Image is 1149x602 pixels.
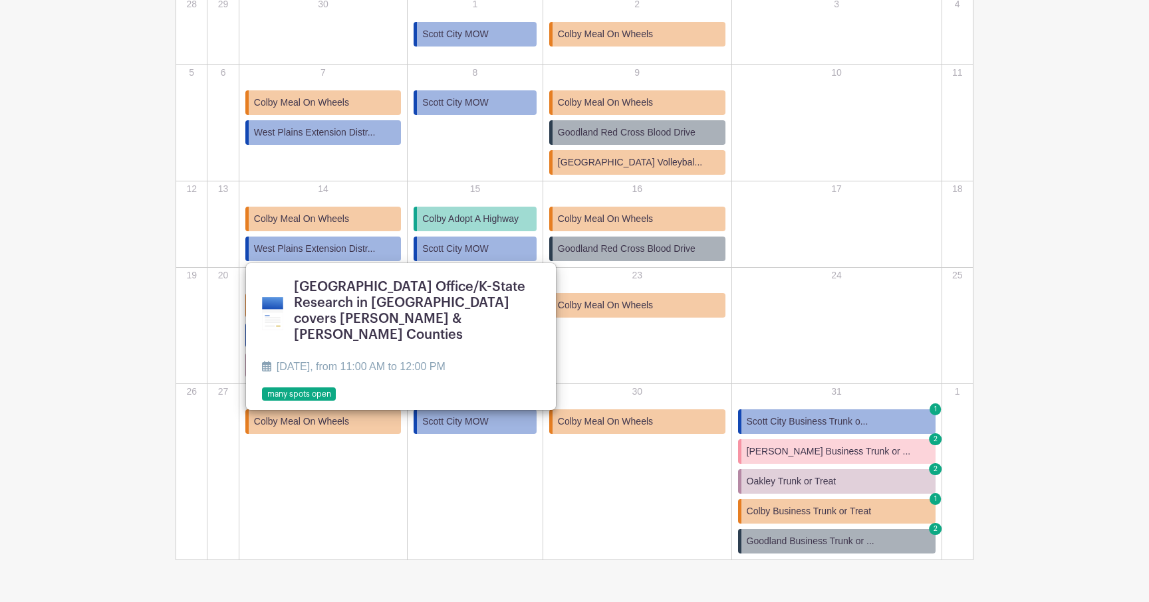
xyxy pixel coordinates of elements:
p: 28 [240,385,406,399]
a: Scott City MOW [414,409,537,434]
span: Scott City MOW [422,242,489,256]
p: 7 [240,66,406,80]
a: [GEOGRAPHIC_DATA] Volleybal... [549,150,725,175]
span: Scott City MOW [422,96,489,110]
span: Scott City MOW [422,415,489,429]
a: Colby Meal On Wheels [549,293,725,318]
span: 2 [929,463,942,475]
a: Colby Meal On Wheels [245,90,401,115]
a: Goodland Red Cross Blood Drive [549,237,725,261]
a: West Plains Extension Distr... [245,120,401,145]
span: Goodland Red Cross Blood Drive [558,126,696,140]
a: Colby Meal On Wheels [549,207,725,231]
span: Colby Meal On Wheels [254,415,349,429]
span: Colby Meal On Wheels [558,298,653,312]
a: Oakley Trunk or Treat 2 [738,469,936,494]
a: Scott City MOW [414,22,537,47]
span: Goodland Business Trunk or ... [747,534,874,548]
p: 21 [240,268,406,282]
span: 2 [929,523,942,535]
span: West Plains Extension Distr... [254,126,376,140]
a: Colby Meal On Wheels [549,22,725,47]
span: Colby Meal On Wheels [558,27,653,41]
a: Goodland Business Trunk or ... 2 [738,529,936,553]
p: 27 [208,385,237,399]
a: Colby Meal On Wheels [245,409,401,434]
a: Colby Meal On Wheels [549,409,725,434]
span: 2 [929,433,942,445]
span: Oakley Trunk or Treat [747,474,836,488]
a: Colby Adopt A Highway [414,207,537,231]
span: Colby Meal On Wheels [558,415,653,429]
p: 24 [733,268,941,282]
p: 6 [208,66,237,80]
p: 17 [733,182,941,196]
span: Scott City Business Trunk o... [747,415,868,429]
p: 19 [177,268,206,282]
a: West Plains Extension Distr... [245,237,401,261]
span: Colby Meal On Wheels [254,96,349,110]
span: 1 [930,493,942,505]
span: 1 [930,403,942,415]
p: 1 [943,385,972,399]
span: Colby Meal On Wheels [254,212,349,226]
p: 13 [208,182,237,196]
p: 23 [544,268,731,282]
span: Colby Meal On Wheels [558,96,653,110]
span: [GEOGRAPHIC_DATA] Volleybal... [558,155,702,169]
a: Scott City Business Trunk o... 1 [738,409,936,434]
p: 30 [544,385,731,399]
span: [PERSON_NAME] Business Trunk or ... [747,445,911,458]
span: Colby Business Trunk or Treat [747,504,872,518]
p: 12 [177,182,206,196]
span: West Plains Extension Distr... [254,242,376,256]
p: 31 [733,385,941,399]
p: 10 [733,66,941,80]
p: 11 [943,66,972,80]
span: Goodland Red Cross Blood Drive [558,242,696,256]
p: 20 [208,268,237,282]
a: [PERSON_NAME] Business Trunk or ... 2 [738,439,936,464]
a: Colby Meal On Wheels [245,207,401,231]
a: Colby Meal On Wheels [549,90,725,115]
a: Scott City MOW [414,90,537,115]
a: Scott City MOW [414,237,537,261]
span: Colby Adopt A Highway [422,212,519,226]
p: 16 [544,182,731,196]
p: 14 [240,182,406,196]
span: Scott City MOW [422,27,489,41]
p: 18 [943,182,972,196]
p: 26 [177,385,206,399]
p: 8 [408,66,542,80]
p: 9 [544,66,731,80]
p: 5 [177,66,206,80]
a: Goodland Red Cross Blood Drive [549,120,725,145]
p: 25 [943,268,972,282]
span: Colby Meal On Wheels [558,212,653,226]
a: Colby Business Trunk or Treat 1 [738,499,936,524]
p: 15 [408,182,542,196]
